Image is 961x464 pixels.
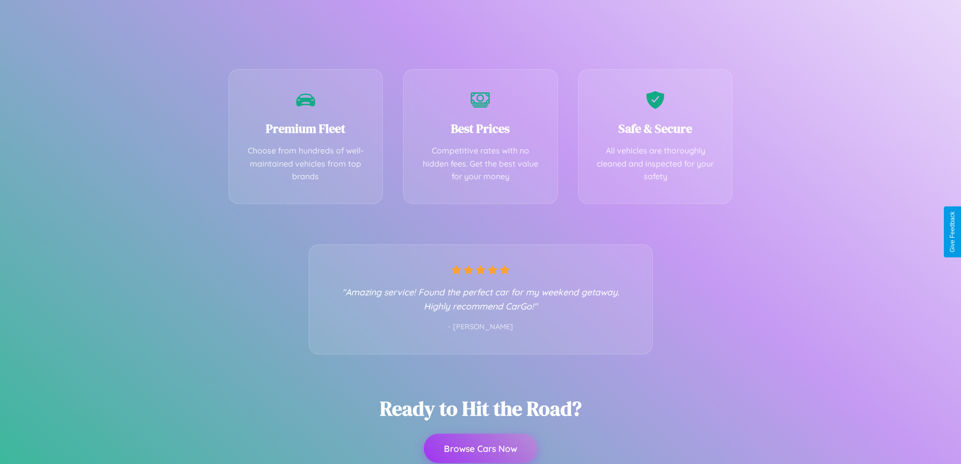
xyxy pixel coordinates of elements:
h3: Safe & Secure [594,120,717,137]
h3: Best Prices [419,120,542,137]
div: Give Feedback [949,212,956,252]
p: All vehicles are thoroughly cleaned and inspected for your safety [594,144,717,183]
p: "Amazing service! Found the perfect car for my weekend getaway. Highly recommend CarGo!" [329,285,632,313]
p: Competitive rates with no hidden fees. Get the best value for your money [419,144,542,183]
p: Choose from hundreds of well-maintained vehicles from top brands [244,144,368,183]
h3: Premium Fleet [244,120,368,137]
h2: Ready to Hit the Road? [380,395,582,422]
button: Browse Cars Now [424,434,537,463]
p: - [PERSON_NAME] [329,321,632,334]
